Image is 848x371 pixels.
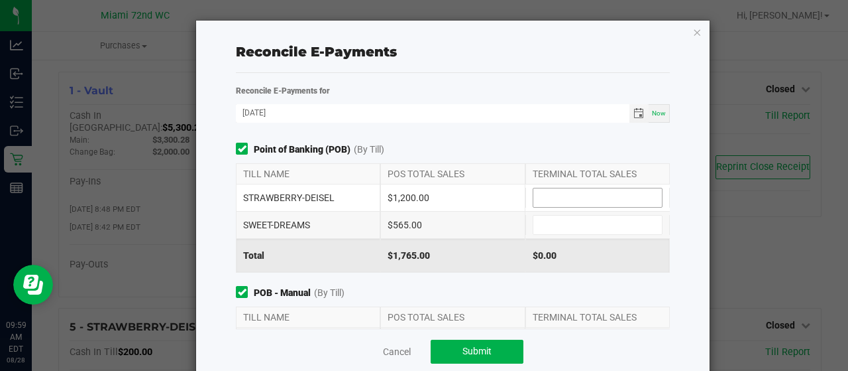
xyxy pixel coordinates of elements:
[314,286,344,300] span: (By Till)
[236,328,380,354] div: SWEET-DREAMS
[525,239,670,272] div: $0.00
[431,340,523,364] button: Submit
[236,104,629,121] input: Date
[380,239,525,272] div: $1,765.00
[236,164,380,184] div: TILL NAME
[236,307,380,327] div: TILL NAME
[525,164,670,184] div: TERMINAL TOTAL SALES
[254,143,350,157] strong: Point of Banking (POB)
[380,164,525,184] div: POS TOTAL SALES
[236,42,670,62] div: Reconcile E-Payments
[383,345,411,358] a: Cancel
[354,143,384,157] span: (By Till)
[254,286,311,300] strong: POB - Manual
[462,346,492,356] span: Submit
[13,265,53,305] iframe: Resource center
[236,143,254,157] form-toggle: Include in reconciliation
[380,328,525,354] div: $95.00
[652,110,666,117] span: Now
[236,239,380,272] div: Total
[380,307,525,327] div: POS TOTAL SALES
[380,212,525,238] div: $565.00
[629,104,649,123] span: Toggle calendar
[236,212,380,238] div: SWEET-DREAMS
[236,185,380,211] div: STRAWBERRY-DEISEL
[236,86,330,96] strong: Reconcile E-Payments for
[525,307,670,327] div: TERMINAL TOTAL SALES
[236,286,254,300] form-toggle: Include in reconciliation
[380,185,525,211] div: $1,200.00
